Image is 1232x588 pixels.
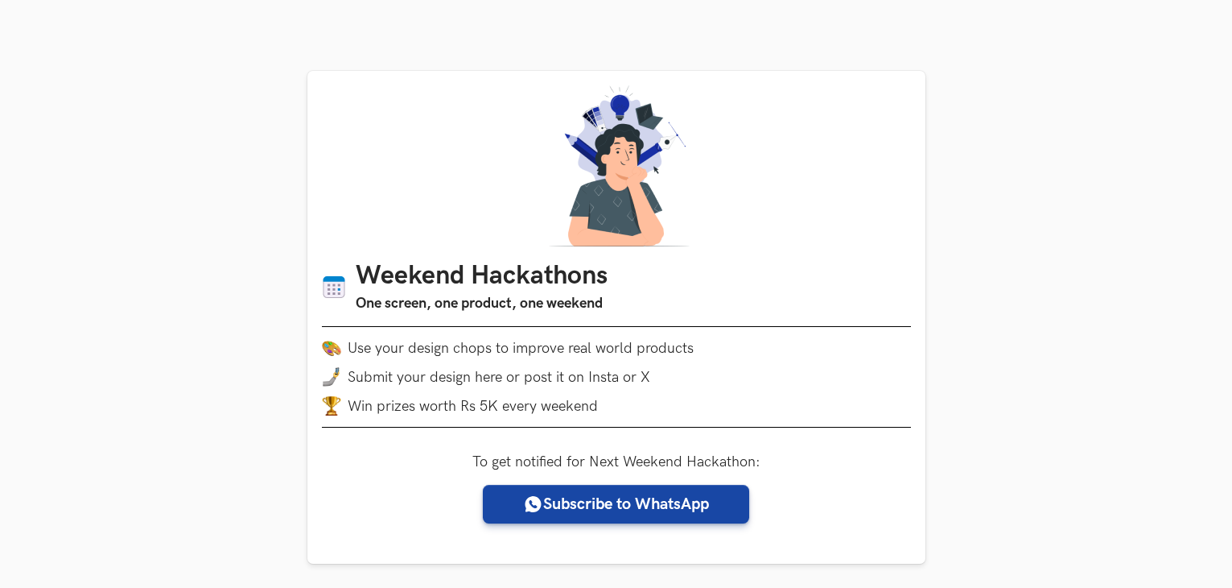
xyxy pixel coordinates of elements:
label: To get notified for Next Weekend Hackathon: [472,453,760,470]
h1: Weekend Hackathons [356,261,608,292]
img: trophy.png [322,396,341,416]
span: Submit your design here or post it on Insta or X [348,369,650,386]
img: mobile-in-hand.png [322,367,341,387]
li: Win prizes worth Rs 5K every weekend [322,396,911,416]
img: A designer thinking [539,85,694,246]
img: palette.png [322,338,341,358]
h3: One screen, one product, one weekend [356,292,608,315]
img: Calendar icon [322,275,346,300]
li: Use your design chops to improve real world products [322,338,911,358]
a: Subscribe to WhatsApp [483,485,749,524]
